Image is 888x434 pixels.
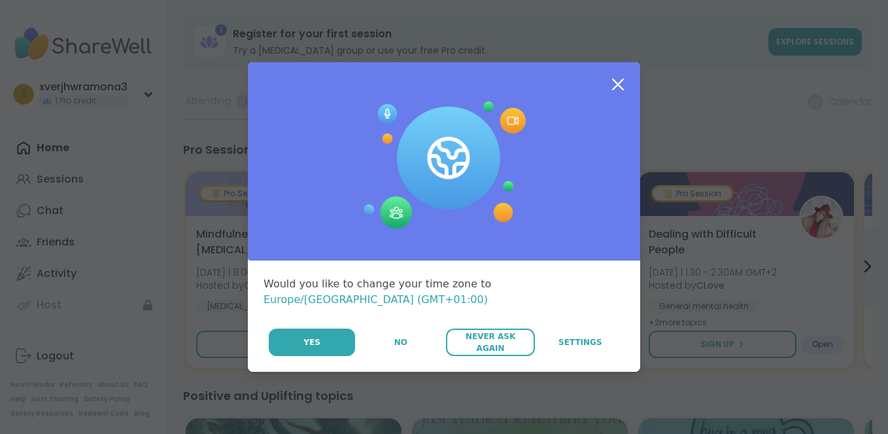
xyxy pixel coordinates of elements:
button: Yes [269,329,355,356]
span: Never Ask Again [453,331,528,354]
span: No [394,336,407,348]
button: No [356,329,445,356]
a: Settings [536,329,624,356]
span: Yes [303,336,320,348]
span: Europe/[GEOGRAPHIC_DATA] (GMT+01:00) [264,293,488,306]
button: Never Ask Again [446,329,534,356]
img: Session Experience [362,101,526,230]
span: Settings [558,336,602,348]
div: Would you like to change your time zone to [264,276,624,308]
